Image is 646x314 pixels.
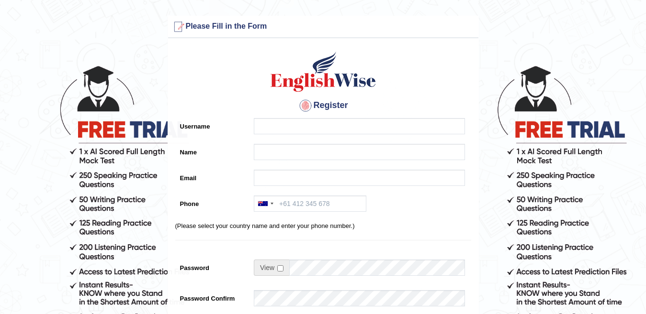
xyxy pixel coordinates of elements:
label: Password Confirm [175,290,249,303]
div: Australia: +61 [254,196,276,211]
input: +61 412 345 678 [254,195,366,212]
label: Username [175,118,249,131]
h4: Register [175,98,471,113]
label: Password [175,260,249,272]
label: Phone [175,195,249,208]
p: (Please select your country name and enter your phone number.) [175,221,471,230]
label: Email [175,170,249,183]
h3: Please Fill in the Form [170,19,476,34]
img: Logo of English Wise create a new account for intelligent practice with AI [269,50,378,93]
input: Show/Hide Password [277,265,283,271]
label: Name [175,144,249,157]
